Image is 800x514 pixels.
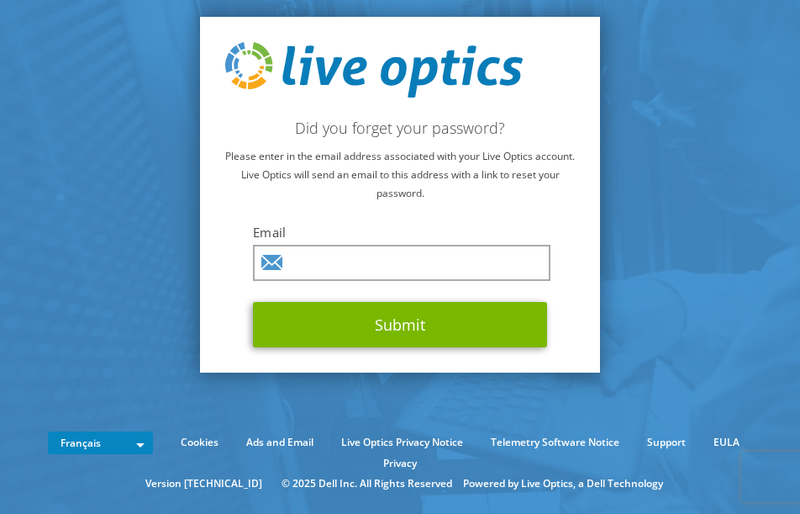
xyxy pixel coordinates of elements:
[253,302,547,347] button: Submit
[225,119,575,137] h2: Did you forget your password?
[273,474,461,493] li: © 2025 Dell Inc. All Rights Reserved
[634,433,698,452] a: Support
[225,42,523,98] img: live_optics_svg.svg
[225,147,575,203] p: Please enter in the email address associated with your Live Optics account. Live Optics will send...
[329,433,476,452] a: Live Optics Privacy Notice
[168,433,231,452] a: Cookies
[234,433,326,452] a: Ads and Email
[463,474,663,493] li: Powered by Live Optics, a Dell Technology
[137,474,271,493] li: Version [TECHNICAL_ID]
[253,224,547,241] label: Email
[371,454,429,473] a: Privacy
[478,433,632,452] a: Telemetry Software Notice
[701,433,752,452] a: EULA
